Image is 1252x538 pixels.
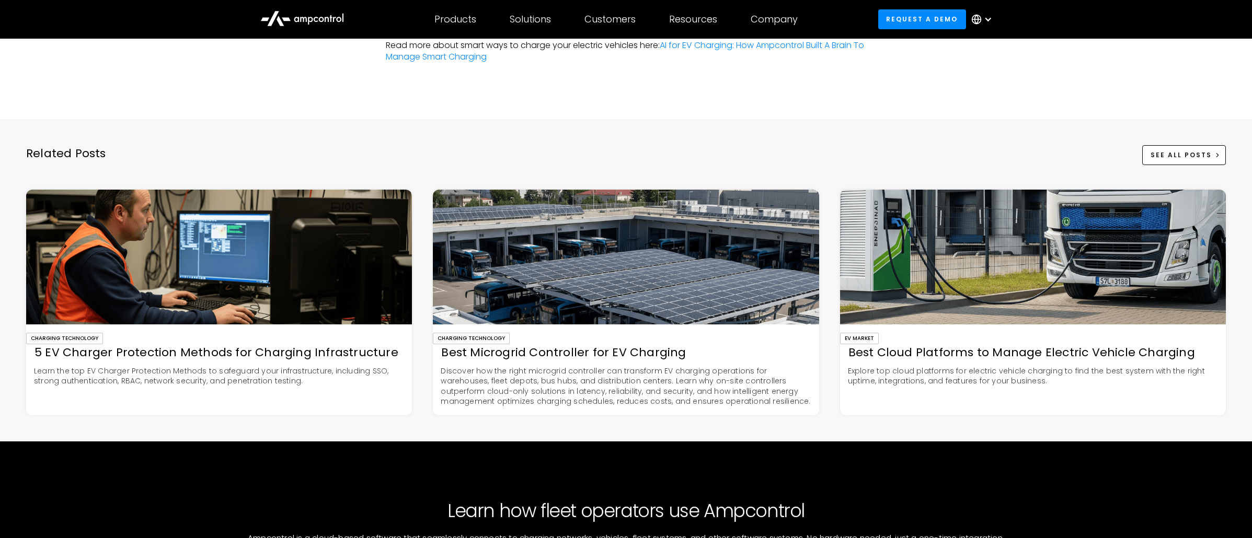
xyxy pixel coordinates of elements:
[1142,145,1226,165] a: See All Posts
[433,345,819,361] div: Best Microgrid Controller for EV Charging
[26,146,106,177] div: Related Posts
[26,333,103,344] div: Charging Technology
[669,14,717,25] div: Resources
[840,190,1226,415] a: EV MarketBest Cloud Platforms to Manage Electric Vehicle ChargingExplore top cloud platforms for ...
[584,14,636,25] div: Customers
[386,40,867,63] p: Read more about smart ways to charge your electric vehicles here:
[878,9,966,29] a: Request a demo
[433,366,819,407] p: Discover how the right microgrid controller can transform EV charging operations for warehouses, ...
[26,190,412,324] img: 5 EV Charger Protection Methods for Charging Infrastructure
[840,345,1226,361] div: Best Cloud Platforms to Manage Electric Vehicle Charging
[433,190,819,324] img: Best Microgrid Controller for EV Charging
[26,366,412,387] p: Learn the top EV Charger Protection Methods to safeguard your infrastructure, including SSO, stro...
[433,190,819,415] a: Charging TechnologyBest Microgrid Controller for EV ChargingDiscover how the right microgrid cont...
[840,333,879,344] div: EV Market
[510,14,551,25] div: Solutions
[751,14,798,25] div: Company
[447,500,805,522] h2: Learn how fleet operators use Ampcontrol
[386,39,864,63] a: AI for EV Charging: How Ampcontrol Built A Brain To Manage Smart Charging
[26,345,412,361] div: 5 EV Charger Protection Methods for Charging Infrastructure
[434,14,476,25] div: Products
[840,190,1226,324] img: Best Cloud Platforms to Manage Electric Vehicle Charging
[433,333,510,344] div: Charging Technology
[840,366,1226,387] p: Explore top cloud platforms for electric vehicle charging to find the best system with the right ...
[26,190,412,415] a: Charging Technology5 EV Charger Protection Methods for Charging InfrastructureLearn the top EV Ch...
[1151,150,1212,160] div: See All Posts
